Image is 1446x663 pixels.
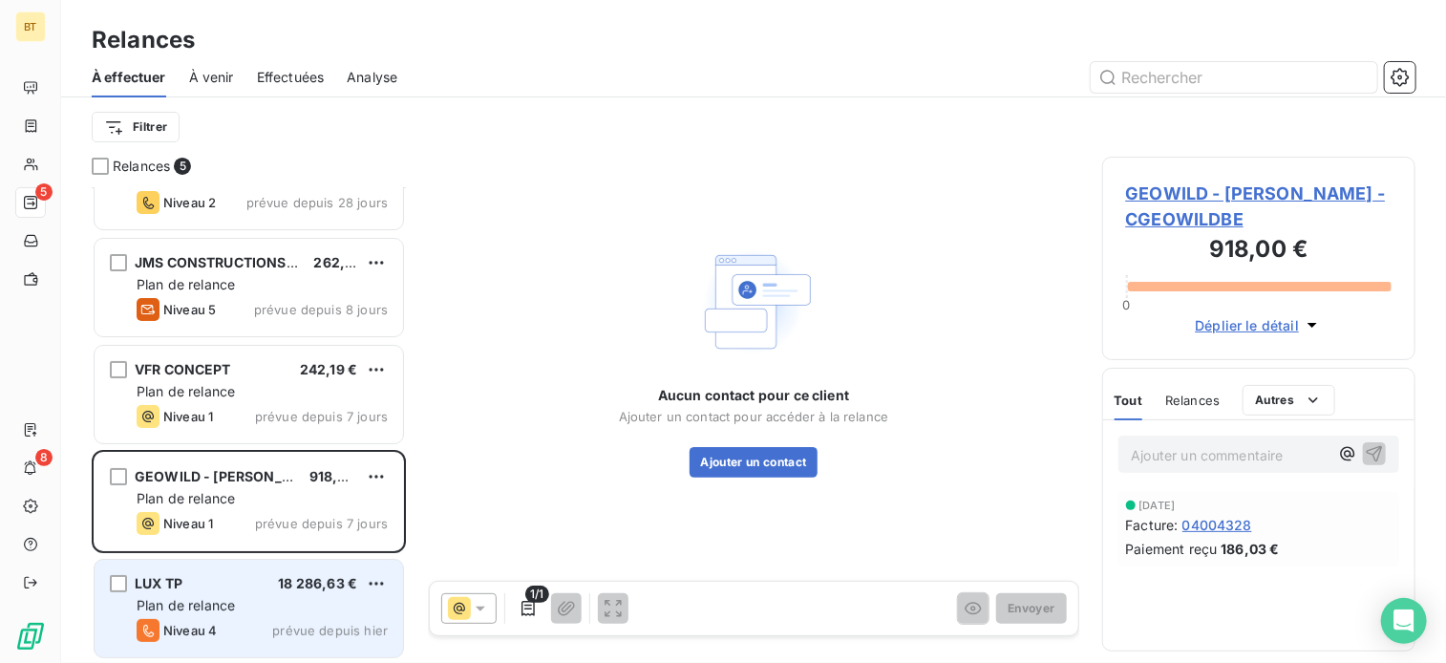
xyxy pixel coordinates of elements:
[92,68,166,87] span: À effectuer
[113,157,170,176] span: Relances
[254,302,388,317] span: prévue depuis 8 jours
[92,23,195,57] h3: Relances
[1126,181,1393,232] span: GEOWILD - [PERSON_NAME] - CGEOWILDBE
[1115,393,1143,408] span: Tout
[255,409,388,424] span: prévue depuis 7 jours
[525,586,548,603] span: 1/1
[92,187,406,663] div: grid
[1122,297,1130,312] span: 0
[1126,515,1179,535] span: Facture :
[1243,385,1335,416] button: Autres
[135,468,328,484] span: GEOWILD - [PERSON_NAME]
[1165,393,1220,408] span: Relances
[1139,500,1176,511] span: [DATE]
[189,68,234,87] span: À venir
[35,449,53,466] span: 8
[137,383,235,399] span: Plan de relance
[1381,598,1427,644] div: Open Intercom Messenger
[347,68,397,87] span: Analyse
[1126,232,1393,270] h3: 918,00 €
[1091,62,1377,93] input: Rechercher
[1182,515,1252,535] span: 04004328
[1126,539,1218,559] span: Paiement reçu
[1195,315,1299,335] span: Déplier le détail
[309,468,368,484] span: 918,00 €
[135,361,231,377] span: VFR CONCEPT
[163,302,216,317] span: Niveau 5
[135,575,182,591] span: LUX TP
[163,195,216,210] span: Niveau 2
[257,68,325,87] span: Effectuées
[1221,539,1279,559] span: 186,03 €
[174,158,191,175] span: 5
[278,575,357,591] span: 18 286,63 €
[272,623,388,638] span: prévue depuis hier
[692,241,815,363] img: Empty state
[996,593,1066,624] button: Envoyer
[15,621,46,652] img: Logo LeanPay
[135,254,365,270] span: JMS CONSTRUCTIONS SUCC SARL
[690,447,819,478] button: Ajouter un contact
[313,254,374,270] span: 262,08 €
[619,409,889,424] span: Ajouter un contact pour accéder à la relance
[163,516,213,531] span: Niveau 1
[137,490,235,506] span: Plan de relance
[15,11,46,42] div: BT
[246,195,388,210] span: prévue depuis 28 jours
[137,276,235,292] span: Plan de relance
[658,386,849,405] span: Aucun contact pour ce client
[163,409,213,424] span: Niveau 1
[255,516,388,531] span: prévue depuis 7 jours
[92,112,180,142] button: Filtrer
[163,623,217,638] span: Niveau 4
[137,597,235,613] span: Plan de relance
[35,183,53,201] span: 5
[300,361,357,377] span: 242,19 €
[1189,314,1328,336] button: Déplier le détail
